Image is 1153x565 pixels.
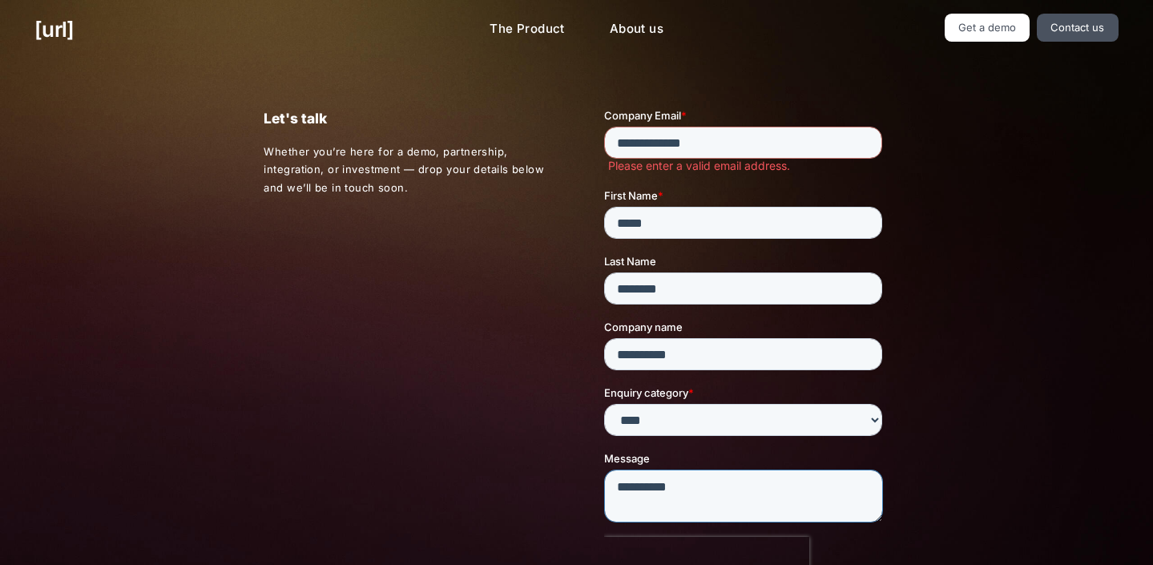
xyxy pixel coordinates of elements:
p: Whether you’re here for a demo, partnership, integration, or investment — drop your details below... [264,143,549,197]
p: Let's talk [264,107,548,130]
a: [URL] [34,14,74,45]
a: About us [597,14,676,45]
a: Get a demo [945,14,1030,42]
a: The Product [477,14,578,45]
a: Contact us [1037,14,1119,42]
